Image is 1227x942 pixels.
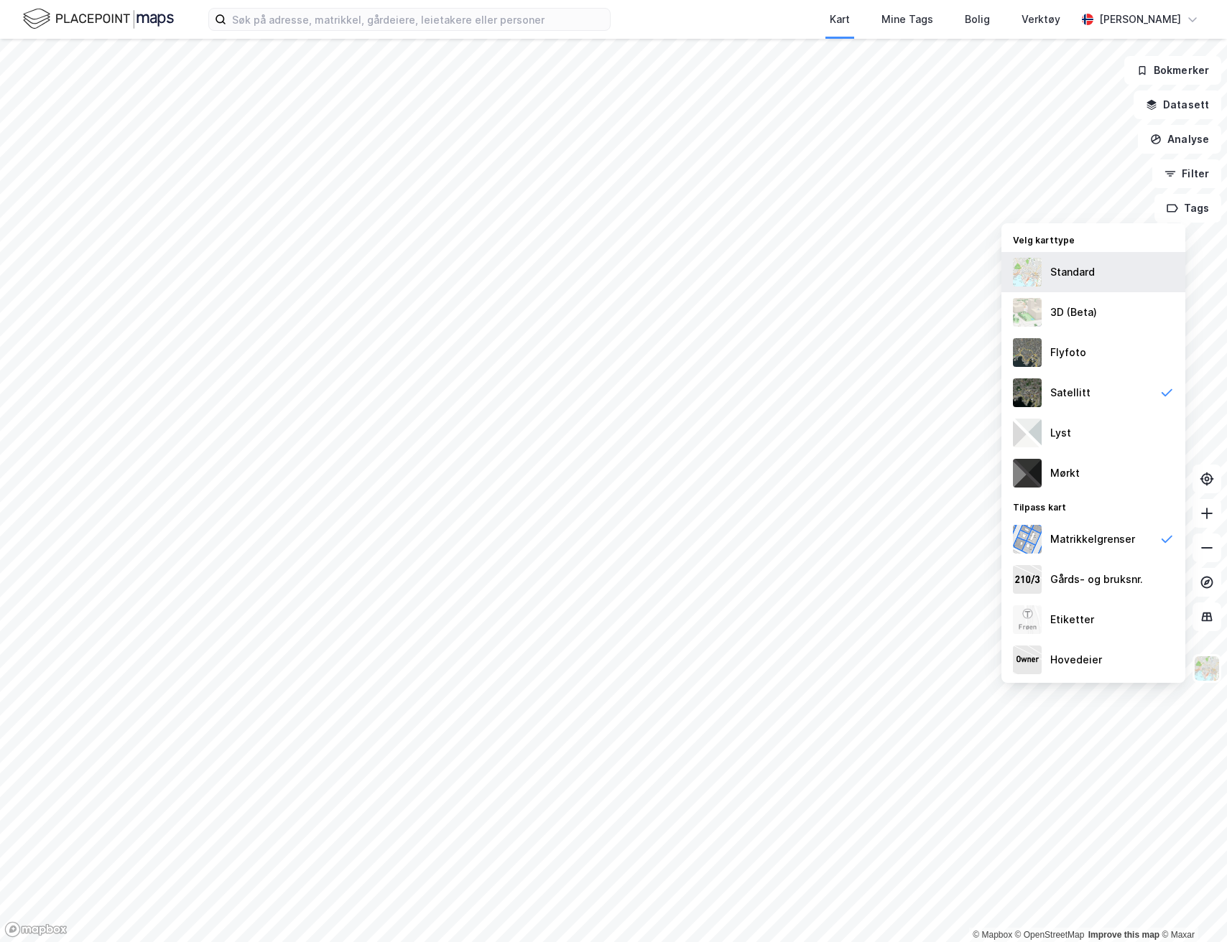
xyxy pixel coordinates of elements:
img: Z [1193,655,1221,682]
a: Improve this map [1088,930,1159,940]
div: Hovedeier [1050,651,1102,668]
div: Satellitt [1050,384,1091,401]
iframe: Chat Widget [1155,873,1227,942]
img: Z [1013,298,1042,327]
div: Standard [1050,264,1095,281]
button: Filter [1152,159,1221,188]
input: Søk på adresse, matrikkel, gårdeiere, leietakere eller personer [226,9,610,30]
div: 3D (Beta) [1050,304,1097,321]
a: Mapbox homepage [4,921,68,938]
img: nCdM7BzjoCAAAAAElFTkSuQmCC [1013,459,1042,488]
div: Velg karttype [1001,226,1185,252]
div: Mine Tags [881,11,933,28]
div: Lyst [1050,424,1071,442]
img: Z [1013,258,1042,286]
img: Z [1013,338,1042,367]
div: Matrikkelgrenser [1050,531,1135,548]
div: Tilpass kart [1001,493,1185,519]
img: Z [1013,605,1042,634]
a: Mapbox [973,930,1012,940]
div: Gårds- og bruksnr. [1050,571,1143,588]
img: 9k= [1013,378,1042,407]
img: cadastreBorders.cfe08de4b5ddd52a10de.jpeg [1013,525,1042,554]
button: Datasett [1134,90,1221,119]
div: Bolig [965,11,990,28]
img: luj3wr1y2y3+OchiMxRmMxRlscgabnMEmZ7DJGWxyBpucwSZnsMkZbHIGm5zBJmewyRlscgabnMEmZ7DJGWxyBpucwSZnsMkZ... [1013,419,1042,447]
img: cadastreKeys.547ab17ec502f5a4ef2b.jpeg [1013,565,1042,594]
div: Mørkt [1050,465,1080,482]
div: Etiketter [1050,611,1094,628]
div: Flyfoto [1050,344,1086,361]
a: OpenStreetMap [1015,930,1085,940]
div: Kart [830,11,850,28]
div: Kontrollprogram for chat [1155,873,1227,942]
div: [PERSON_NAME] [1099,11,1181,28]
button: Tags [1154,194,1221,223]
img: majorOwner.b5e170eddb5c04bfeeff.jpeg [1013,645,1042,674]
img: logo.f888ab2527a4732fd821a326f86c7f29.svg [23,6,174,32]
div: Verktøy [1022,11,1060,28]
button: Bokmerker [1124,56,1221,85]
button: Analyse [1138,125,1221,154]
